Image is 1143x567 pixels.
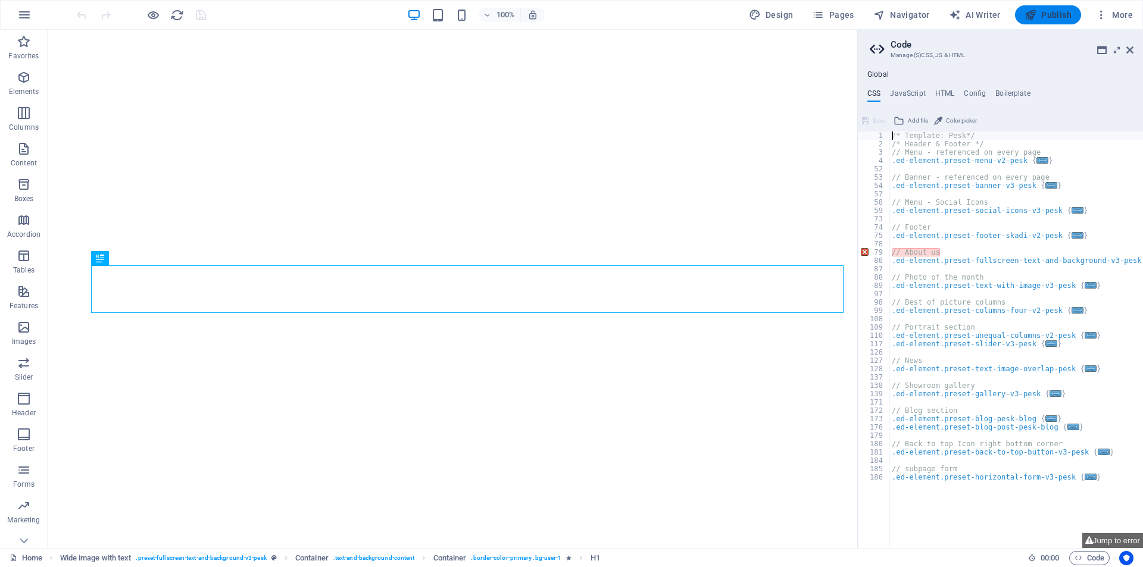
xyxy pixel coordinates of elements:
[13,480,35,489] p: Forms
[995,89,1030,102] h4: Boilerplate
[858,223,891,231] div: 74
[892,114,930,128] button: Add file
[858,323,891,331] div: 109
[1085,282,1097,289] span: ...
[908,114,928,128] span: Add file
[1072,232,1083,239] span: ...
[7,230,40,239] p: Accordion
[858,406,891,415] div: 172
[858,423,891,431] div: 176
[891,50,1110,61] h3: Manage (S)CSS, JS & HTML
[858,298,891,306] div: 98
[873,9,930,21] span: Navigator
[858,181,891,190] div: 54
[1045,415,1057,422] span: ...
[11,158,37,168] p: Content
[858,173,891,181] div: 53
[12,408,36,418] p: Header
[858,290,891,298] div: 97
[170,8,184,22] i: Reload page
[9,87,39,96] p: Elements
[858,473,891,481] div: 186
[749,9,794,21] span: Design
[12,337,36,346] p: Images
[1036,157,1048,164] span: ...
[932,114,979,128] button: Color picker
[566,555,571,561] i: Element contains an animation
[858,398,891,406] div: 171
[496,8,516,22] h6: 100%
[891,39,1133,50] h2: Code
[1050,390,1061,397] span: ...
[807,5,858,24] button: Pages
[858,215,891,223] div: 73
[858,348,891,356] div: 126
[949,9,1001,21] span: AI Writer
[1095,9,1133,21] span: More
[858,373,891,381] div: 137
[1069,551,1110,565] button: Code
[433,551,467,565] span: Click to select. Double-click to edit
[858,431,891,440] div: 179
[1045,340,1057,347] span: ...
[8,51,39,61] p: Favorites
[10,301,38,311] p: Features
[858,381,891,390] div: 138
[1015,5,1081,24] button: Publish
[295,551,329,565] span: Click to select. Double-click to edit
[867,70,889,80] h4: Global
[858,206,891,215] div: 59
[1119,551,1133,565] button: Usercentrics
[858,190,891,198] div: 57
[867,89,880,102] h4: CSS
[858,448,891,456] div: 181
[964,89,986,102] h4: Config
[471,551,561,565] span: . border-color-primary .bg-user-1
[1085,365,1097,372] span: ...
[858,256,891,265] div: 80
[944,5,1005,24] button: AI Writer
[13,444,35,453] p: Footer
[890,89,925,102] h4: JavaScript
[1075,551,1104,565] span: Code
[858,390,891,398] div: 139
[527,10,538,20] i: On resize automatically adjust zoom level to fit chosen device.
[946,114,977,128] span: Color picker
[858,340,891,348] div: 117
[858,165,891,173] div: 52
[15,372,33,382] p: Slider
[858,281,891,290] div: 89
[591,551,600,565] span: Click to select. Double-click to edit
[1067,424,1079,430] span: ...
[858,365,891,373] div: 128
[271,555,277,561] i: This element is a customizable preset
[10,551,42,565] a: Click to cancel selection. Double-click to open Pages
[479,8,521,22] button: 100%
[744,5,798,24] button: Design
[146,8,160,22] button: Click here to leave preview mode and continue editing
[1072,207,1083,214] span: ...
[1098,449,1110,455] span: ...
[1025,9,1072,21] span: Publish
[858,248,891,256] div: 79
[1091,5,1138,24] button: More
[1045,182,1057,189] span: ...
[858,198,891,206] div: 58
[744,5,798,24] div: Design (Ctrl+Alt+Y)
[7,515,40,525] p: Marketing
[13,265,35,275] p: Tables
[858,415,891,423] div: 173
[14,194,34,203] p: Boxes
[935,89,955,102] h4: HTML
[170,8,184,22] button: reload
[858,456,891,465] div: 184
[136,551,266,565] span: . preset-fullscreen-text-and-background-v3-pesk
[1049,553,1051,562] span: :
[333,551,415,565] span: . text-and-background-content
[1072,307,1083,314] span: ...
[1082,533,1143,548] button: Jump to error
[60,551,132,565] span: Click to select. Double-click to edit
[1041,551,1059,565] span: 00 00
[1028,551,1060,565] h6: Session time
[858,131,891,140] div: 1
